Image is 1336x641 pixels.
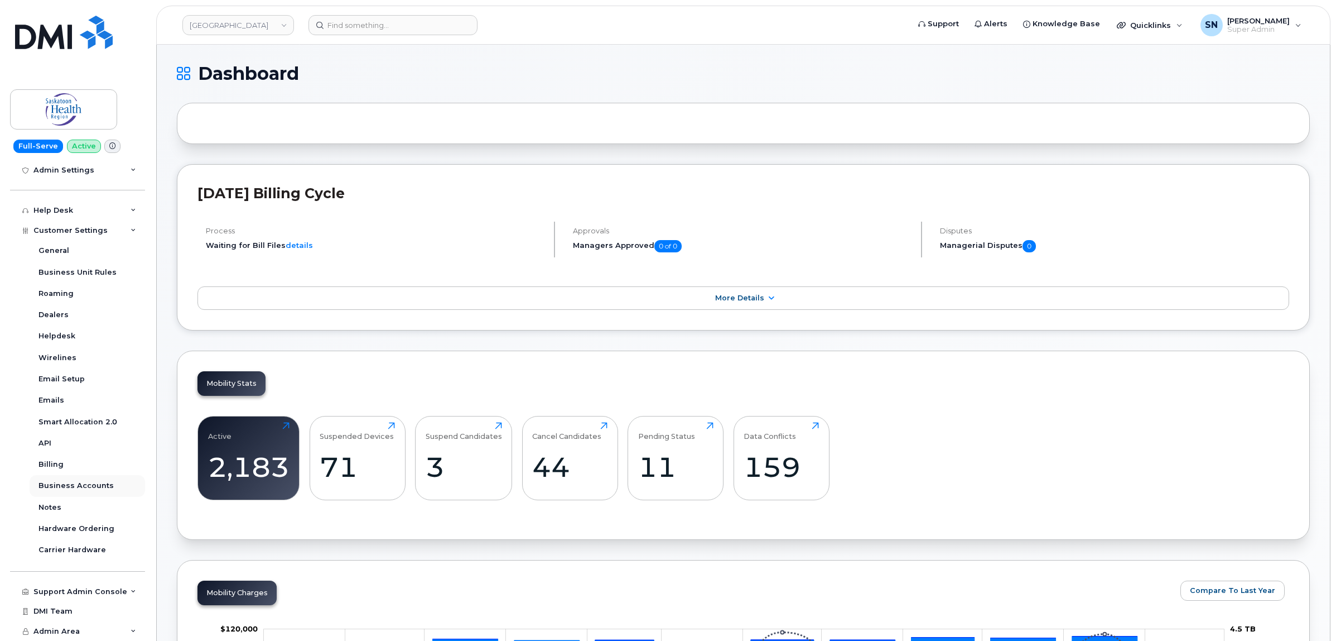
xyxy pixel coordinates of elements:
div: Pending Status [638,422,695,441]
div: Active [208,422,231,441]
li: Waiting for Bill Files [206,240,544,251]
a: Cancel Candidates44 [532,422,607,494]
tspan: 4.5 TB [1230,624,1256,633]
div: 159 [744,451,819,484]
div: Suspended Devices [320,422,394,441]
span: More Details [715,294,764,302]
h4: Approvals [573,227,911,235]
div: Data Conflicts [744,422,796,441]
div: 3 [426,451,502,484]
h4: Disputes [940,227,1289,235]
iframe: Messenger Launcher [1287,592,1328,633]
a: details [286,241,313,250]
g: $0 [220,624,258,633]
div: 11 [638,451,713,484]
div: Cancel Candidates [532,422,601,441]
div: 44 [532,451,607,484]
div: 71 [320,451,395,484]
div: 2,183 [208,451,290,484]
a: Active2,183 [208,422,290,494]
h2: [DATE] Billing Cycle [197,185,1289,202]
span: 0 [1023,240,1036,252]
span: Dashboard [198,65,299,82]
tspan: $120,000 [220,624,258,633]
a: Pending Status11 [638,422,713,494]
h4: Process [206,227,544,235]
h5: Managerial Disputes [940,240,1289,252]
h5: Managers Approved [573,240,911,252]
div: Suspend Candidates [426,422,502,441]
a: Suspended Devices71 [320,422,395,494]
a: Data Conflicts159 [744,422,819,494]
span: 0 of 0 [654,240,682,252]
span: Compare To Last Year [1190,585,1275,596]
a: Suspend Candidates3 [426,422,502,494]
button: Compare To Last Year [1180,581,1285,601]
